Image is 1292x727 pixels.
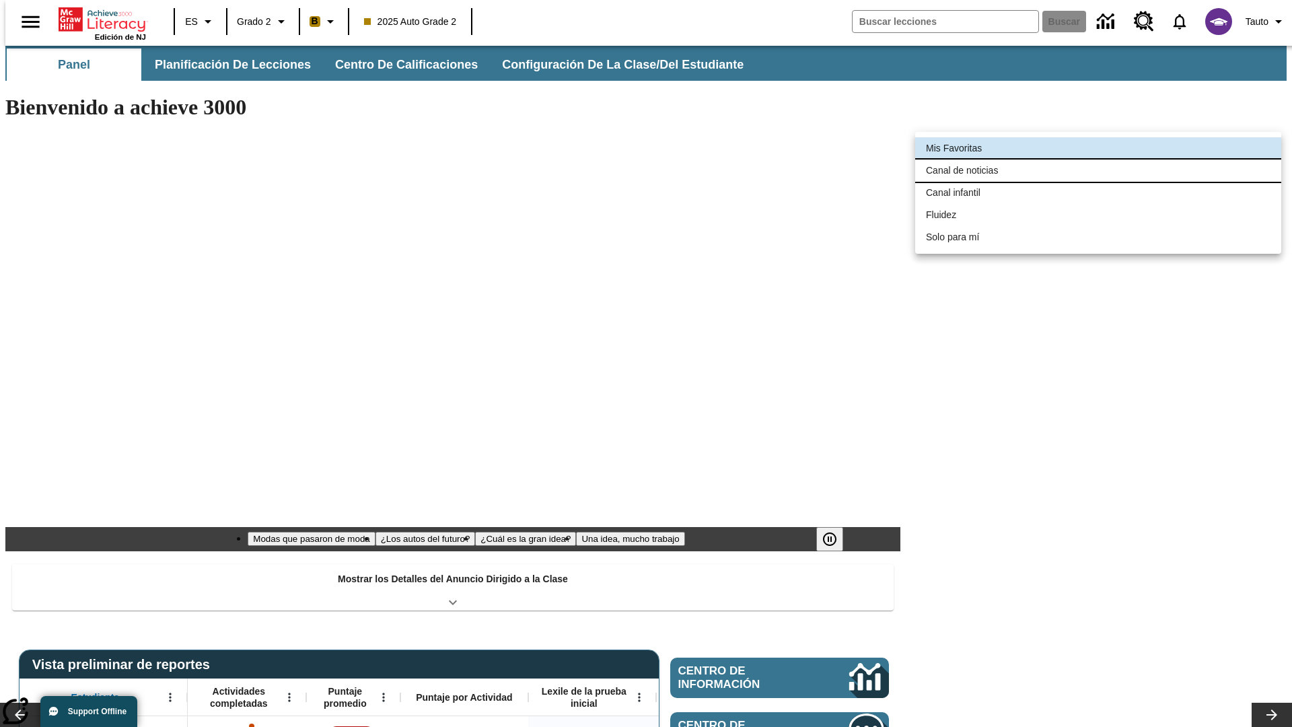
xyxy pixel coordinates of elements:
li: Fluidez [915,204,1281,226]
li: Canal infantil [915,182,1281,204]
li: Canal de noticias [915,160,1281,182]
li: Mis Favoritas [915,137,1281,160]
body: Máximo 600 caracteres Presiona Escape para desactivar la barra de herramientas Presiona Alt + F10... [5,11,196,23]
li: Solo para mí [915,226,1281,248]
